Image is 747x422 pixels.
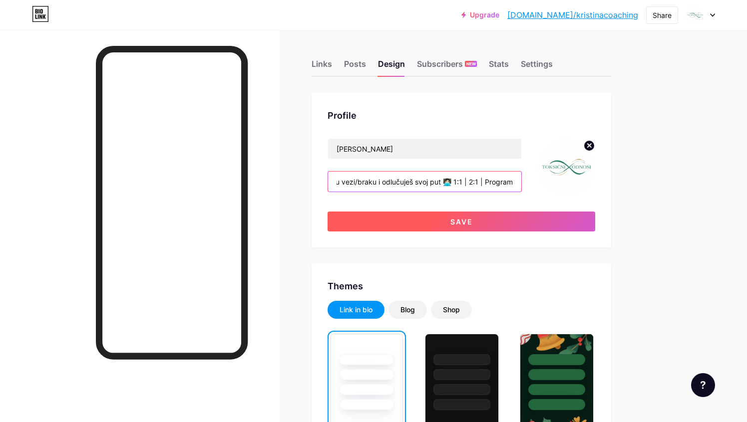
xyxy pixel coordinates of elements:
div: Blog [400,305,415,315]
span: Save [450,217,473,226]
div: Shop [443,305,460,315]
div: Themes [328,279,595,293]
img: kristinacoaching [686,5,705,24]
div: Share [653,10,672,20]
div: Subscribers [417,58,477,76]
div: Profile [328,109,595,122]
div: Posts [344,58,366,76]
img: kristinacoaching [538,138,595,196]
div: Design [378,58,405,76]
div: Stats [489,58,509,76]
div: Links [312,58,332,76]
button: Save [328,211,595,231]
div: Link in bio [340,305,373,315]
a: [DOMAIN_NAME]/kristinacoaching [507,9,638,21]
span: NEW [466,61,476,67]
div: Settings [521,58,553,76]
input: Bio [328,172,521,192]
input: Name [328,139,521,159]
a: Upgrade [461,11,499,19]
